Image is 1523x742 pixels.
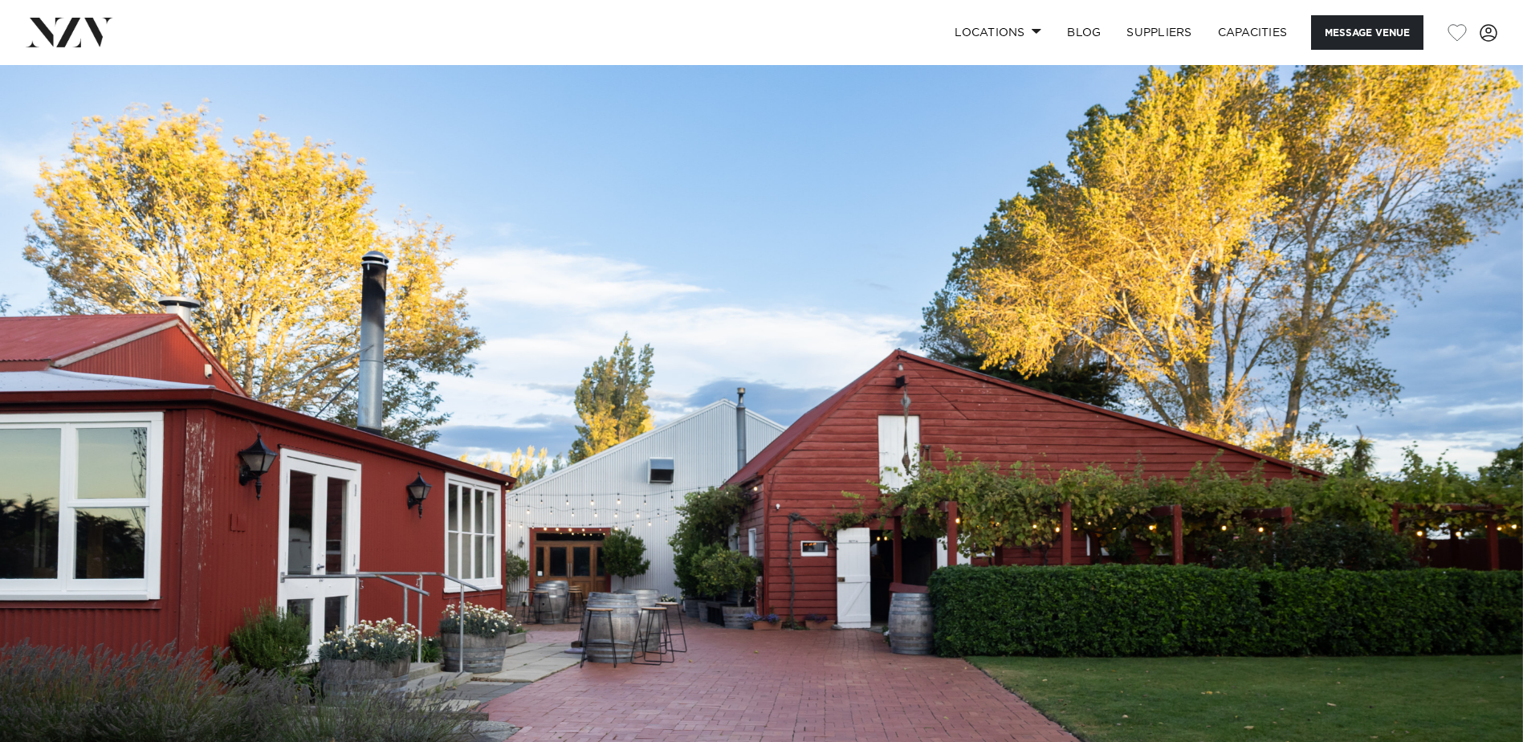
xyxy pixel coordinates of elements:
img: nzv-logo.png [26,18,113,47]
button: Message Venue [1311,15,1423,50]
a: Capacities [1205,15,1301,50]
a: Locations [942,15,1054,50]
a: BLOG [1054,15,1114,50]
a: SUPPLIERS [1114,15,1204,50]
